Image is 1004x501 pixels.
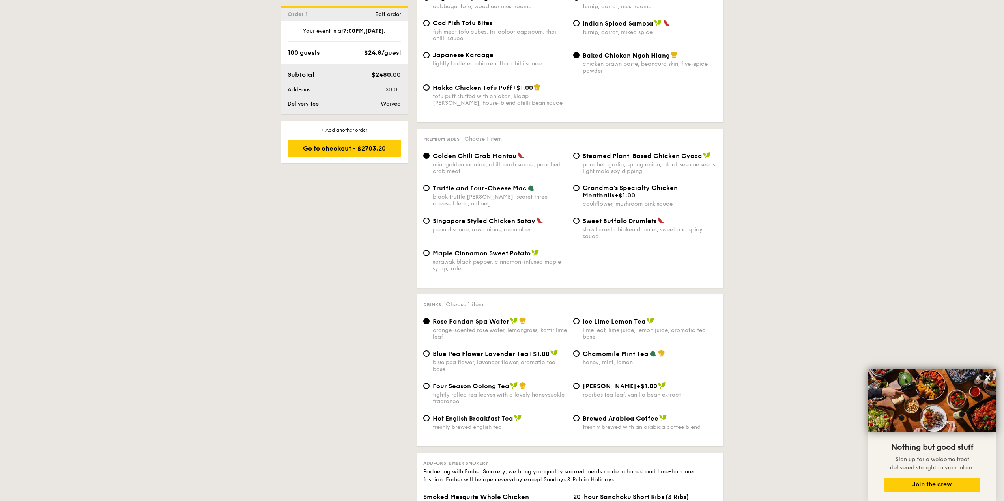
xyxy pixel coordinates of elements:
[659,414,667,421] img: icon-vegan.f8ff3823.svg
[288,11,311,18] span: Order 1
[510,317,518,324] img: icon-vegan.f8ff3823.svg
[423,415,430,421] input: Hot English Breakfast Teafreshly brewed english tea
[433,51,494,59] span: Japanese Karaage
[663,19,670,26] img: icon-spicy.37a8142b.svg
[423,153,430,159] input: Golden Chili Crab Mantoumini golden mantou, chilli crab sauce, poached crab meat
[703,152,711,159] img: icon-vegan.f8ff3823.svg
[288,27,401,42] div: Your event is at , .
[288,48,320,58] div: 100 guests
[583,318,646,325] span: Ice Lime Lemon Tea
[433,152,516,160] span: Golden Chili Crab Mantou
[514,414,522,421] img: icon-vegan.f8ff3823.svg
[573,493,689,501] span: 20-hour Sanchoku Short Ribs (3 Ribs)
[654,19,662,26] img: icon-vegan.f8ff3823.svg
[343,28,364,34] strong: 7:00PM
[433,250,531,257] span: Maple Cinnamon Sweet Potato
[512,84,533,91] span: +$1.00
[534,84,541,91] img: icon-chef-hat.a58ddaea.svg
[647,317,654,324] img: icon-vegan.f8ff3823.svg
[288,127,401,133] div: + Add another order
[423,250,430,256] input: Maple Cinnamon Sweet Potatosarawak black pepper, cinnamon-infused maple syrup, kale
[433,424,567,430] div: freshly brewed english tea
[433,217,535,225] span: Singapore Styled Chicken Satay
[583,424,717,430] div: freshly brewed with an arabica coffee blend
[671,51,678,58] img: icon-chef-hat.a58ddaea.svg
[583,382,636,390] span: [PERSON_NAME]
[433,3,567,10] div: cabbage, tofu, wood ear mushrooms
[375,11,401,18] span: Edit order
[510,382,518,389] img: icon-vegan.f8ff3823.svg
[288,86,310,93] span: Add-ons
[433,359,567,372] div: blue pea flower, lavender flower, aromatic tea base
[433,28,567,42] div: fish meat tofu cubes, tri-colour capsicum, thai chilli sauce
[573,185,580,191] input: Grandma's Specialty Chicken Meatballs+$1.00cauliflower, mushroom pink sauce
[649,350,656,357] img: icon-vegetarian.fe4039eb.svg
[573,383,580,389] input: [PERSON_NAME]+$1.00rooibos tea leaf, vanilla bean extract
[288,101,319,107] span: Delivery fee
[385,86,401,93] span: $0.00
[583,201,717,207] div: cauliflower, mushroom pink sauce
[423,493,529,501] span: Smoked Mesquite Whole Chicken
[884,478,980,492] button: Join the crew
[573,218,580,224] input: Sweet Buffalo Drumletsslow baked chicken drumlet, sweet and spicy sauce
[573,20,580,26] input: Indian Spiced Samosaturnip, carrot, mixed spice
[433,259,567,272] div: sarawak black pepper, cinnamon-infused maple syrup, kale
[583,184,678,199] span: Grandma's Specialty Chicken Meatballs
[519,382,526,389] img: icon-chef-hat.a58ddaea.svg
[614,192,635,199] span: +$1.00
[519,317,526,324] img: icon-chef-hat.a58ddaea.svg
[464,136,502,142] span: Choose 1 item
[890,456,974,471] span: Sign up for a welcome treat delivered straight to your inbox.
[583,20,653,27] span: Indian Spiced Samosa
[527,184,535,191] img: icon-vegetarian.fe4039eb.svg
[583,327,717,340] div: lime leaf, lime juice, lemon juice, aromatic tea base
[583,152,702,160] span: Steamed Plant-Based Chicken Gyoza
[982,371,994,384] button: Close
[583,391,717,398] div: rooibos tea leaf, vanilla bean extract
[365,28,384,34] strong: [DATE]
[583,161,717,175] div: poached garlic, spring onion, black sesame seeds, light mala soy dipping
[583,217,656,225] span: Sweet Buffalo Drumlets
[446,301,483,308] span: Choose 1 item
[657,217,664,224] img: icon-spicy.37a8142b.svg
[583,350,649,358] span: Chamomile Mint Tea
[573,52,580,58] input: Baked Chicken Ngoh Hiangchicken prawn paste, beancurd skin, five-spice powder
[423,218,430,224] input: Singapore Styled Chicken Sataypeanut sauce, raw onions, cucumber
[364,48,401,58] div: $24.8/guest
[433,161,567,175] div: mini golden mantou, chilli crab sauce, poached crab meat
[288,71,314,78] span: Subtotal
[423,460,488,466] span: Add-ons: Ember Smokery
[433,327,567,340] div: orange-scented rose water, lemongrass, kaffir lime leaf
[423,136,460,142] span: Premium sides
[583,52,670,59] span: Baked Chicken Ngoh Hiang
[583,61,717,74] div: chicken prawn paste, beancurd skin, five-spice powder
[433,391,567,405] div: tightly rolled tea leaves with a lovely honeysuckle fragrance
[658,350,665,357] img: icon-chef-hat.a58ddaea.svg
[433,194,567,207] div: black truffle [PERSON_NAME], secret three-cheese blend, nutmeg
[433,382,509,390] span: Four Season Oolong Tea
[433,350,529,358] span: Blue Pea Flower Lavender Tea
[423,302,441,307] span: Drinks
[288,140,401,157] div: Go to checkout - $2703.20
[423,20,430,26] input: Cod Fish Tofu Bitesfish meat tofu cubes, tri-colour capsicum, thai chilli sauce
[423,468,717,484] div: Partnering with Ember Smokery, we bring you quality smoked meats made in honest and time-honoured...
[423,318,430,324] input: Rose Pandan Spa Waterorange-scented rose water, lemongrass, kaffir lime leaf
[636,382,657,390] span: +$1.00
[573,153,580,159] input: Steamed Plant-Based Chicken Gyozapoached garlic, spring onion, black sesame seeds, light mala soy...
[517,152,524,159] img: icon-spicy.37a8142b.svg
[433,19,492,27] span: Cod Fish Tofu Bites
[573,350,580,357] input: Chamomile Mint Teahoney, mint, lemon
[868,369,996,432] img: DSC07876-Edit02-Large.jpeg
[583,359,717,366] div: honey, mint, lemon
[536,217,543,224] img: icon-spicy.37a8142b.svg
[583,415,658,422] span: Brewed Arabica Coffee
[529,350,550,358] span: +$1.00
[423,350,430,357] input: Blue Pea Flower Lavender Tea+$1.00blue pea flower, lavender flower, aromatic tea base
[583,3,717,10] div: turnip, carrot, mushrooms
[433,93,567,106] div: tofu puff stuffed with chicken, kicap [PERSON_NAME], house-blend chilli bean sauce
[433,60,567,67] div: lightly battered chicken, thai chilli sauce
[583,226,717,240] div: slow baked chicken drumlet, sweet and spicy sauce
[372,71,401,78] span: $2480.00
[658,382,666,389] img: icon-vegan.f8ff3823.svg
[531,249,539,256] img: icon-vegan.f8ff3823.svg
